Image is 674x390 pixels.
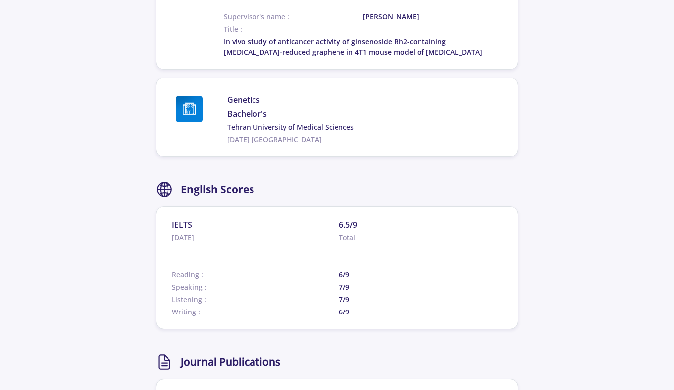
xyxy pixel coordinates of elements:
[339,307,506,317] span: 6/9
[172,269,339,280] span: Reading :
[176,96,203,122] img: Tehran University of Medical Sciences logo
[181,356,280,368] h2: Journal Publications
[172,282,339,292] span: Speaking :
[339,282,506,292] span: 7/9
[224,24,242,34] span: Title :
[172,294,339,305] span: Listening :
[339,294,506,305] span: 7/9
[224,37,482,57] span: In vivo study of anticancer activity of ginsenoside Rh2-containing [MEDICAL_DATA]-reduced graphen...
[172,307,339,317] span: Writing :
[363,11,456,22] span: [PERSON_NAME]
[227,94,502,106] span: Genetics
[339,219,506,231] span: 6.5/9
[227,122,502,132] a: Tehran University of Medical Sciences
[227,108,502,120] span: Bachelor's
[172,233,339,243] span: [DATE]
[339,233,506,243] span: Total
[227,134,502,145] span: [DATE] [GEOGRAPHIC_DATA]
[172,219,339,231] span: IELTS
[339,269,506,280] span: 6/9
[224,11,363,22] span: Supervisor's name :
[181,183,254,196] h2: English Scores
